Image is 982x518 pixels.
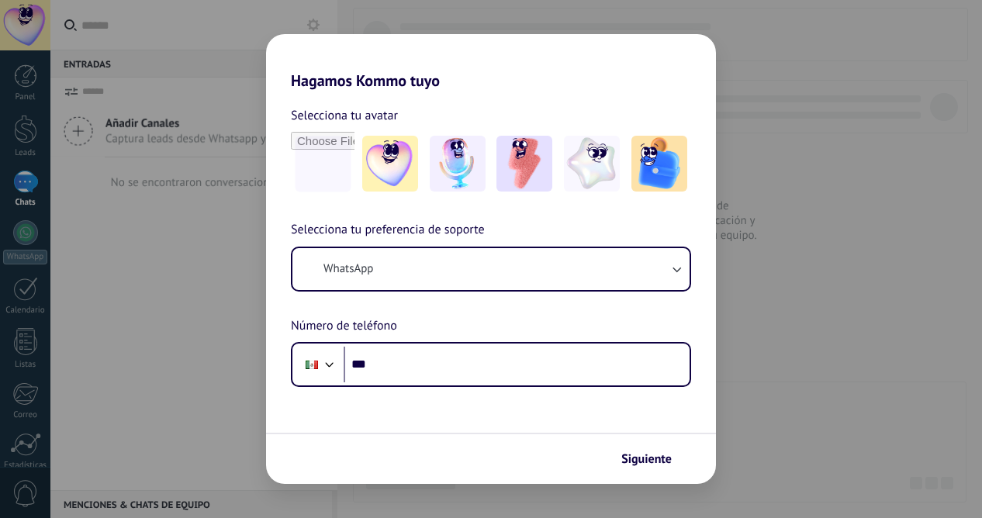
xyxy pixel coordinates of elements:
span: Selecciona tu preferencia de soporte [291,220,485,240]
h2: Hagamos Kommo tuyo [266,34,716,90]
span: Siguiente [621,454,672,464]
img: -1.jpeg [362,136,418,192]
span: Selecciona tu avatar [291,105,398,126]
img: -2.jpeg [430,136,486,192]
button: WhatsApp [292,248,690,290]
div: Mexico: + 52 [297,348,327,381]
span: WhatsApp [323,261,373,277]
img: -3.jpeg [496,136,552,192]
img: -5.jpeg [631,136,687,192]
button: Siguiente [614,446,693,472]
span: Número de teléfono [291,316,397,337]
img: -4.jpeg [564,136,620,192]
